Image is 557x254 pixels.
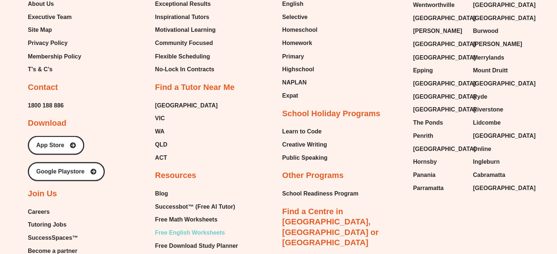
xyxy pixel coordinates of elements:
[282,64,314,75] span: Highschool
[155,139,167,150] span: QLD
[473,143,526,154] a: Online
[28,100,64,111] a: 1800 188 886
[28,51,81,62] a: Membership Policy
[473,52,504,63] span: Merrylands
[473,169,505,180] span: Cabramatta
[282,139,327,150] span: Creative Writing
[155,12,217,23] a: Inspirational Tutors
[155,24,217,35] a: Motivational Learning
[155,139,218,150] a: QLD
[155,201,235,212] span: Successbot™ (Free AI Tutor)
[282,24,318,35] a: Homeschool
[473,104,503,115] span: Riverstone
[155,201,242,212] a: Successbot™ (Free AI Tutor)
[282,126,328,137] a: Learn to Code
[155,113,165,124] span: VIC
[473,130,526,141] a: [GEOGRAPHIC_DATA]
[28,206,50,217] span: Careers
[413,91,476,102] span: [GEOGRAPHIC_DATA]
[473,91,526,102] a: Ryde
[473,91,487,102] span: Ryde
[155,170,196,181] h2: Resources
[28,38,68,49] span: Privacy Policy
[155,51,210,62] span: Flexible Scheduling
[413,13,476,24] span: [GEOGRAPHIC_DATA]
[282,126,322,137] span: Learn to Code
[155,126,164,137] span: WA
[155,82,234,92] h2: Find a Tutor Near Me
[413,104,466,115] a: [GEOGRAPHIC_DATA]
[282,64,318,75] a: Highschool
[473,143,491,154] span: Online
[413,39,476,50] span: [GEOGRAPHIC_DATA]
[413,104,476,115] span: [GEOGRAPHIC_DATA]
[473,26,526,37] a: Burwood
[282,12,318,23] a: Selective
[28,64,52,75] span: T’s & C’s
[28,24,81,35] a: Site Map
[413,143,476,154] span: [GEOGRAPHIC_DATA]
[282,139,328,150] a: Creative Writing
[155,64,214,75] span: No-Lock In Contracts
[155,227,242,238] a: Free English Worksheets
[28,188,57,199] h2: Join Us
[473,169,526,180] a: Cabramatta
[473,117,526,128] a: Lidcombe
[413,52,466,63] a: [GEOGRAPHIC_DATA]
[282,90,298,101] span: Expat
[155,214,242,225] a: Free Math Worksheets
[28,219,66,230] span: Tutoring Jobs
[473,39,526,50] a: [PERSON_NAME]
[282,90,318,101] a: Expat
[155,12,209,23] span: Inspirational Tutors
[28,12,81,23] a: Executive Team
[473,156,500,167] span: Ingleburn
[36,142,64,148] span: App Store
[473,104,526,115] a: Riverstone
[473,13,535,24] span: [GEOGRAPHIC_DATA]
[155,188,242,199] a: Blog
[413,78,466,89] a: [GEOGRAPHIC_DATA]
[473,78,526,89] a: [GEOGRAPHIC_DATA]
[435,172,557,254] iframe: Chat Widget
[413,182,444,193] span: Parramatta
[155,227,225,238] span: Free English Worksheets
[473,65,526,76] a: Mount Druitt
[155,51,217,62] a: Flexible Scheduling
[413,156,466,167] a: Hornsby
[413,130,466,141] a: Penrith
[155,188,168,199] span: Blog
[413,156,437,167] span: Hornsby
[282,77,318,88] a: NAPLAN
[155,38,217,49] a: Community Focused
[413,52,476,63] span: [GEOGRAPHIC_DATA]
[473,78,535,89] span: [GEOGRAPHIC_DATA]
[155,214,217,225] span: Free Math Worksheets
[413,117,466,128] a: The Ponds
[155,24,215,35] span: Motivational Learning
[155,126,218,137] a: WA
[473,65,508,76] span: Mount Druitt
[36,168,85,174] span: Google Playstore
[413,65,433,76] span: Epping
[28,162,105,181] a: Google Playstore
[473,52,526,63] a: Merrylands
[282,170,344,181] h2: Other Programs
[413,65,466,76] a: Epping
[413,78,476,89] span: [GEOGRAPHIC_DATA]
[473,156,526,167] a: Ingleburn
[155,152,218,163] a: ACT
[28,118,66,128] h2: Download
[28,206,91,217] a: Careers
[28,219,91,230] a: Tutoring Jobs
[413,182,466,193] a: Parramatta
[282,152,328,163] a: Public Speaking
[282,12,308,23] span: Selective
[282,77,307,88] span: NAPLAN
[155,64,217,75] a: No-Lock In Contracts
